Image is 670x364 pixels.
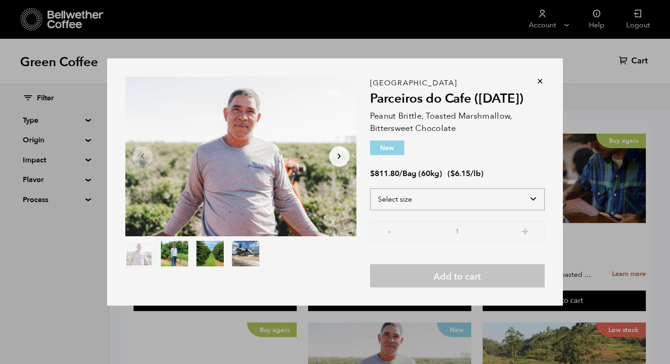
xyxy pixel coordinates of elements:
[470,168,481,179] span: /lb
[402,168,442,179] span: Bag (60kg)
[370,168,399,179] bdi: 811.80
[448,168,484,179] span: ( )
[370,110,545,135] p: Peanut Brittle, Toasted Marshmallow, Bittersweet Chocolate
[370,264,545,287] button: Add to cart
[370,140,404,155] p: New
[370,91,545,107] h2: Parceiros do Cafe ([DATE])
[370,168,375,179] span: $
[399,168,402,179] span: /
[450,168,455,179] span: $
[384,226,395,235] button: -
[450,168,470,179] bdi: 6.15
[520,226,531,235] button: +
